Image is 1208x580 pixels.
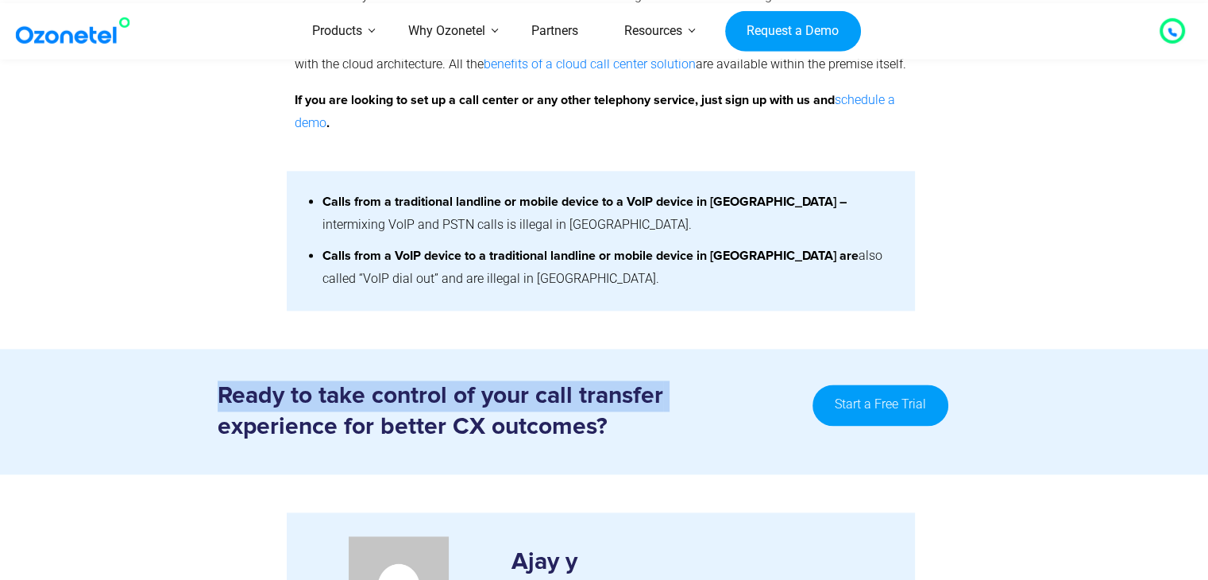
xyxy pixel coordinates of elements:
[812,385,947,426] a: Start a Free Trial
[322,249,859,262] strong: Calls from a VoIP device to a traditional landline or mobile device in [GEOGRAPHIC_DATA] are
[295,92,895,130] a: schedule a demo
[484,56,696,72] a: benefits of a cloud call center solution
[508,3,601,60] a: Partners
[725,10,861,52] a: Request a Demo
[289,3,385,60] a: Products
[511,536,891,572] h3: Ajay y
[322,195,847,208] strong: Calls from a traditional landline or mobile device to a VoIP device in [GEOGRAPHIC_DATA] –
[385,3,508,60] a: Why Ozonetel
[601,3,705,60] a: Resources
[295,94,895,130] strong: If you are looking to set up a call center or any other telephony service, just sign up with us a...
[322,187,900,241] li: intermixing VoIP and PSTN calls is illegal in [GEOGRAPHIC_DATA].
[218,381,797,443] h3: Ready to take control of your call transfer experience for better CX outcomes?
[322,241,900,295] li: also called “VoIP dial out” and are illegal in [GEOGRAPHIC_DATA].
